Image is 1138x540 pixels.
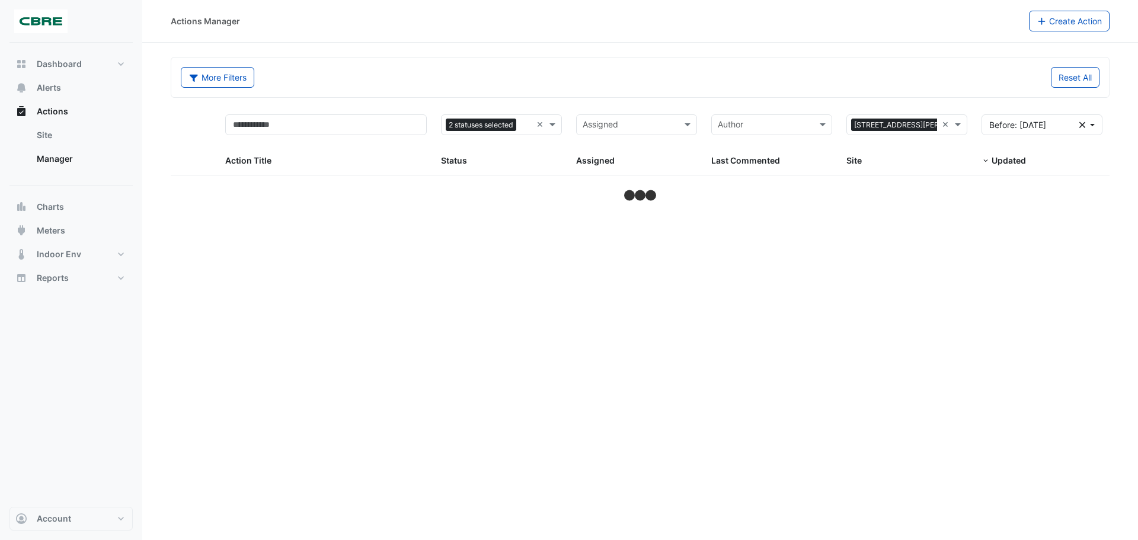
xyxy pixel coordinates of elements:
button: Alerts [9,76,133,100]
button: Dashboard [9,52,133,76]
span: Account [37,513,71,525]
button: Indoor Env [9,242,133,266]
span: Indoor Env [37,248,81,260]
button: Reports [9,266,133,290]
app-icon: Alerts [15,82,27,94]
span: Last Commented [711,155,780,165]
span: Status [441,155,467,165]
span: Before: 17 Aug 25 [989,120,1046,130]
app-icon: Reports [15,272,27,284]
span: Action Title [225,155,271,165]
span: [STREET_ADDRESS][PERSON_NAME] [851,119,984,132]
button: More Filters [181,67,254,88]
div: Actions [9,123,133,175]
img: Company Logo [14,9,68,33]
a: Site [27,123,133,147]
app-icon: Dashboard [15,58,27,70]
button: Charts [9,195,133,219]
fa-icon: Clear [1079,119,1086,131]
button: Reset All [1051,67,1099,88]
div: Actions Manager [171,15,240,27]
button: Create Action [1029,11,1110,31]
app-icon: Indoor Env [15,248,27,260]
span: Clear [942,118,952,132]
span: Alerts [37,82,61,94]
span: Dashboard [37,58,82,70]
button: Account [9,507,133,531]
span: 2 statuses selected [446,119,516,132]
span: Charts [37,201,64,213]
span: Actions [37,106,68,117]
app-icon: Charts [15,201,27,213]
span: Updated [992,155,1026,165]
button: Before: [DATE] [982,114,1102,135]
span: Meters [37,225,65,237]
span: Reports [37,272,69,284]
a: Manager [27,147,133,171]
app-icon: Actions [15,106,27,117]
button: Meters [9,219,133,242]
span: Site [846,155,862,165]
button: Actions [9,100,133,123]
span: Assigned [576,155,615,165]
app-icon: Meters [15,225,27,237]
span: Clear [536,118,546,132]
